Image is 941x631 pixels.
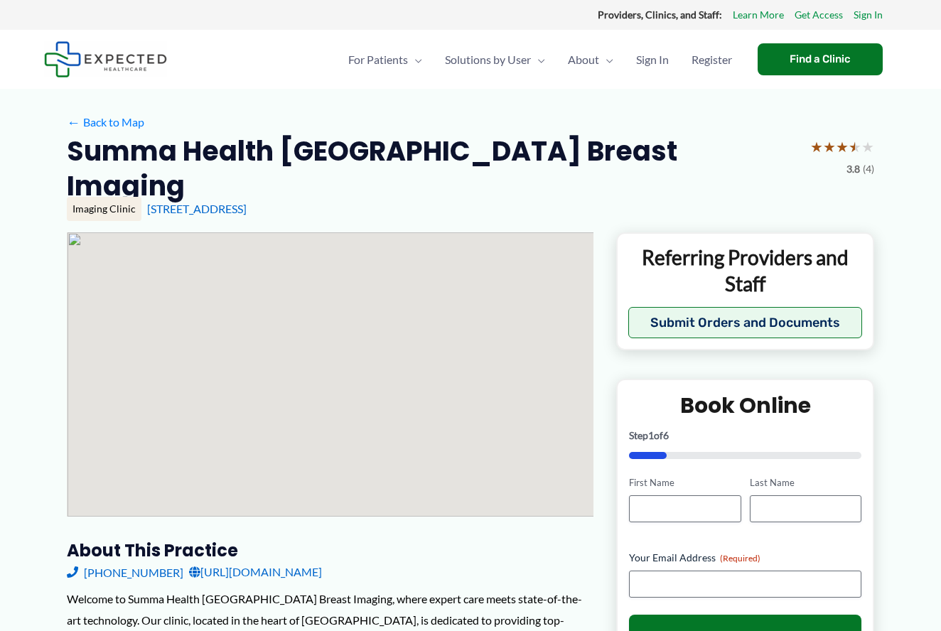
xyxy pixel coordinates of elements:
[337,35,743,85] nav: Primary Site Navigation
[531,35,545,85] span: Menu Toggle
[663,429,669,441] span: 6
[67,197,141,221] div: Imaging Clinic
[648,429,654,441] span: 1
[568,35,599,85] span: About
[629,392,861,419] h2: Book Online
[823,134,836,160] span: ★
[337,35,434,85] a: For PatientsMenu Toggle
[625,35,680,85] a: Sign In
[629,551,861,565] label: Your Email Address
[692,35,732,85] span: Register
[44,41,167,77] img: Expected Healthcare Logo - side, dark font, small
[810,134,823,160] span: ★
[408,35,422,85] span: Menu Toggle
[67,561,183,583] a: [PHONE_NUMBER]
[628,307,862,338] button: Submit Orders and Documents
[636,35,669,85] span: Sign In
[67,134,799,204] h2: Summa Health [GEOGRAPHIC_DATA] Breast Imaging
[147,202,247,215] a: [STREET_ADDRESS]
[720,553,760,563] span: (Required)
[680,35,743,85] a: Register
[849,134,861,160] span: ★
[67,539,593,561] h3: About this practice
[628,244,862,296] p: Referring Providers and Staff
[733,6,784,24] a: Learn More
[67,112,144,133] a: ←Back to Map
[189,561,322,583] a: [URL][DOMAIN_NAME]
[846,160,860,178] span: 3.8
[854,6,883,24] a: Sign In
[599,35,613,85] span: Menu Toggle
[445,35,531,85] span: Solutions by User
[750,476,861,490] label: Last Name
[598,9,722,21] strong: Providers, Clinics, and Staff:
[556,35,625,85] a: AboutMenu Toggle
[795,6,843,24] a: Get Access
[348,35,408,85] span: For Patients
[836,134,849,160] span: ★
[67,115,80,129] span: ←
[629,476,741,490] label: First Name
[434,35,556,85] a: Solutions by UserMenu Toggle
[861,134,874,160] span: ★
[629,431,861,441] p: Step of
[758,43,883,75] a: Find a Clinic
[863,160,874,178] span: (4)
